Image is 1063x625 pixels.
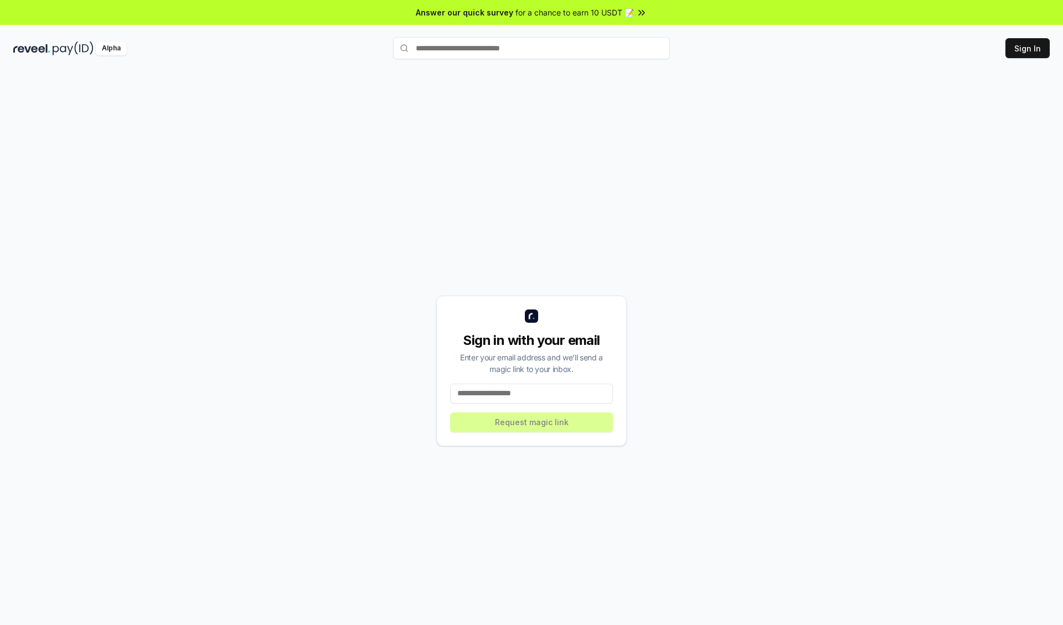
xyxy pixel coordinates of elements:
span: for a chance to earn 10 USDT 📝 [515,7,634,18]
img: pay_id [53,42,94,55]
div: Enter your email address and we’ll send a magic link to your inbox. [450,352,613,375]
span: Answer our quick survey [416,7,513,18]
div: Sign in with your email [450,332,613,349]
div: Alpha [96,42,127,55]
button: Sign In [1005,38,1050,58]
img: reveel_dark [13,42,50,55]
img: logo_small [525,309,538,323]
